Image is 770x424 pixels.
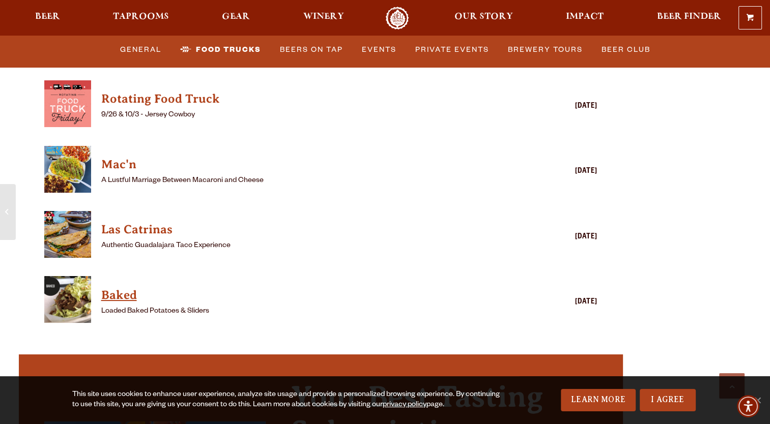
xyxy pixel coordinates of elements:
a: View Las Catrinas details (opens in a new window) [101,220,511,240]
span: Our Story [454,13,513,21]
span: Beer [35,13,60,21]
img: thumbnail food truck [44,276,91,323]
a: Odell Home [378,7,416,29]
a: Food Trucks [176,38,265,62]
h4: Rotating Food Truck [101,91,511,107]
a: Events [358,38,401,62]
span: Winery [303,13,344,21]
img: thumbnail food truck [44,211,91,258]
a: Our Story [448,7,520,29]
div: [DATE] [516,166,597,178]
a: Beers on Tap [276,38,347,62]
h4: Baked [101,287,511,304]
div: [DATE] [516,101,597,113]
span: Impact [566,13,604,21]
a: View Mac'n details (opens in a new window) [101,155,511,175]
a: View Baked details (opens in a new window) [44,276,91,328]
a: Beer Club [597,38,654,62]
a: Taprooms [106,7,176,29]
h4: Mac'n [101,157,511,173]
span: Beer Finder [657,13,721,21]
span: Taprooms [113,13,169,21]
img: thumbnail food truck [44,80,91,127]
a: View Mac'n details (opens in a new window) [44,146,91,198]
a: privacy policy [383,401,426,409]
a: View Baked details (opens in a new window) [101,285,511,306]
a: General [116,38,165,62]
p: Loaded Baked Potatoes & Sliders [101,306,511,318]
h4: Las Catrinas [101,222,511,238]
a: Beer [28,7,67,29]
p: A Lustful Marriage Between Macaroni and Cheese [101,175,511,187]
a: View Rotating Food Truck details (opens in a new window) [101,89,511,109]
a: View Las Catrinas details (opens in a new window) [44,211,91,263]
div: [DATE] [516,231,597,244]
a: Beer Finder [650,7,727,29]
a: Learn More [561,389,636,411]
a: I Agree [640,389,696,411]
div: [DATE] [516,296,597,309]
a: Private Events [411,38,493,62]
a: Gear [215,7,256,29]
a: Winery [297,7,351,29]
div: Accessibility Menu [737,395,759,417]
p: Authentic Guadalajara Taco Experience [101,240,511,252]
img: thumbnail food truck [44,146,91,193]
a: View Rotating Food Truck details (opens in a new window) [44,80,91,133]
a: Scroll to top [719,373,745,399]
span: Gear [222,13,250,21]
a: Impact [559,7,610,29]
a: Brewery Tours [504,38,587,62]
div: This site uses cookies to enhance user experience, analyze site usage and provide a personalized ... [72,390,504,410]
p: 9/26 & 10/3 - Jersey Cowboy [101,109,511,122]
